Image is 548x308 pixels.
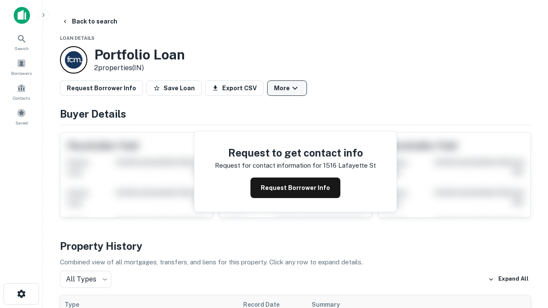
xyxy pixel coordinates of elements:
a: Contacts [3,80,40,103]
h3: Portfolio Loan [94,47,185,63]
h4: Request to get contact info [215,145,376,160]
div: All Types [60,271,111,288]
p: Request for contact information for [215,160,322,171]
p: 2 properties (IN) [94,63,185,73]
span: Borrowers [11,70,32,77]
button: Request Borrower Info [60,80,143,96]
button: Save Loan [146,80,202,96]
a: Borrowers [3,55,40,78]
button: Expand All [486,273,531,286]
button: Back to search [58,14,121,29]
img: capitalize-icon.png [14,7,30,24]
a: Saved [3,105,40,128]
h4: Property History [60,238,531,254]
p: Combined view of all mortgages, transfers, and liens for this property. Click any row to expand d... [60,257,531,267]
button: More [267,80,307,96]
span: Saved [15,119,28,126]
span: Contacts [13,95,30,101]
span: Loan Details [60,36,95,41]
p: 1516 lafayette st [323,160,376,171]
button: Request Borrower Info [250,178,340,198]
a: Search [3,30,40,53]
h4: Buyer Details [60,106,531,121]
iframe: Chat Widget [505,240,548,281]
span: Search [15,45,29,52]
button: Export CSV [205,80,264,96]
